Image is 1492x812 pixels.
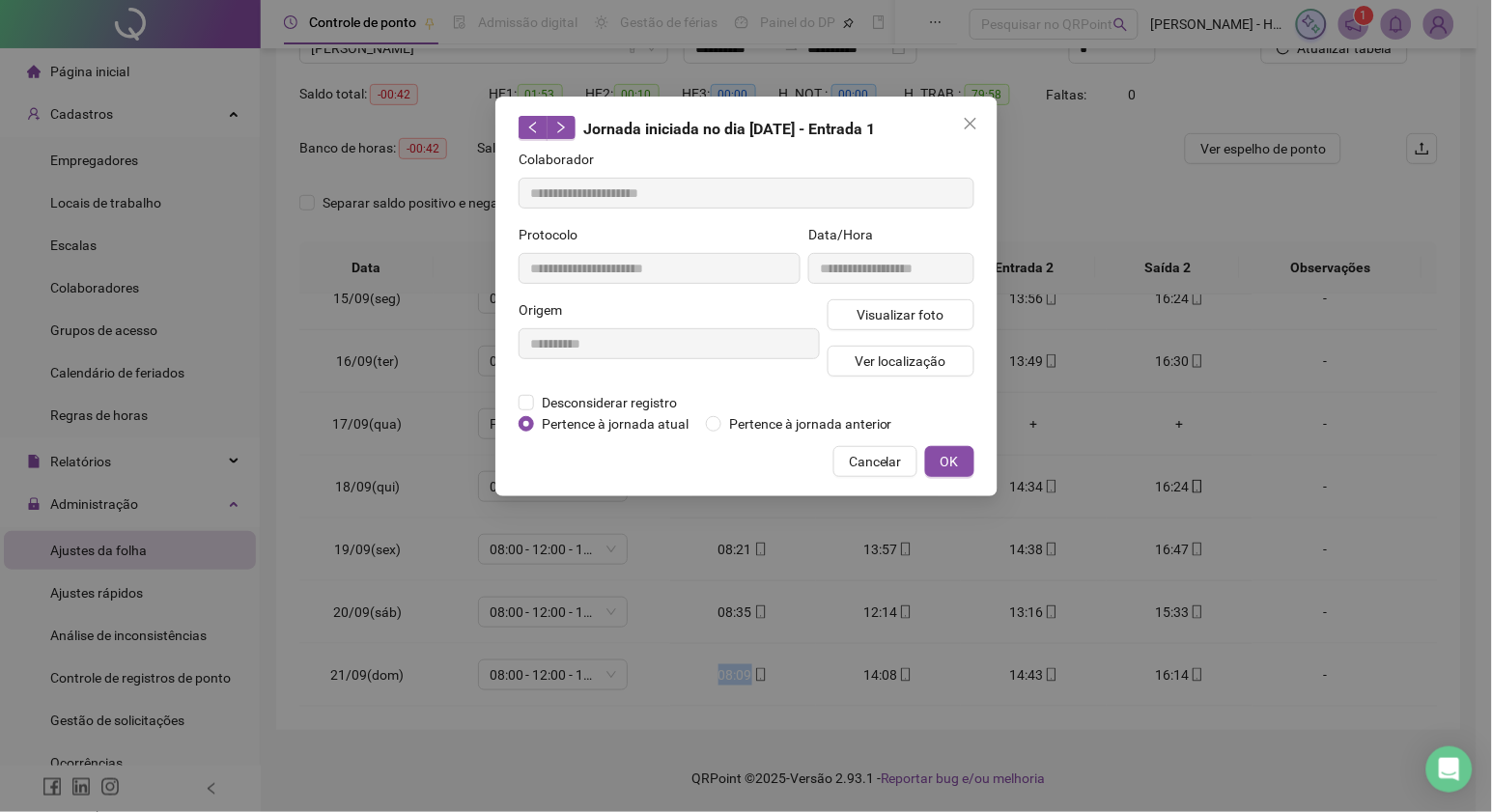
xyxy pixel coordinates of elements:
label: Protocolo [519,224,590,245]
span: right [554,121,568,134]
span: Pertence à jornada anterior [721,413,900,434]
span: close [963,116,978,131]
button: left [519,116,548,139]
button: Visualizar foto [828,299,974,330]
div: Jornada iniciada no dia [DATE] - Entrada 1 [519,116,974,141]
span: left [526,121,540,134]
button: Cancelar [833,446,917,477]
button: Ver localização [828,346,974,377]
button: right [547,116,576,139]
span: Ver localização [855,350,945,372]
button: OK [925,446,974,477]
span: Visualizar foto [857,304,943,325]
span: Desconsiderar registro [534,392,685,413]
label: Colaborador [519,149,606,170]
div: Open Intercom Messenger [1426,746,1473,793]
span: Cancelar [849,451,902,472]
label: Origem [519,299,575,321]
button: Close [955,108,986,139]
span: Pertence à jornada atual [534,413,696,434]
label: Data/Hora [808,224,886,245]
span: OK [941,451,959,472]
